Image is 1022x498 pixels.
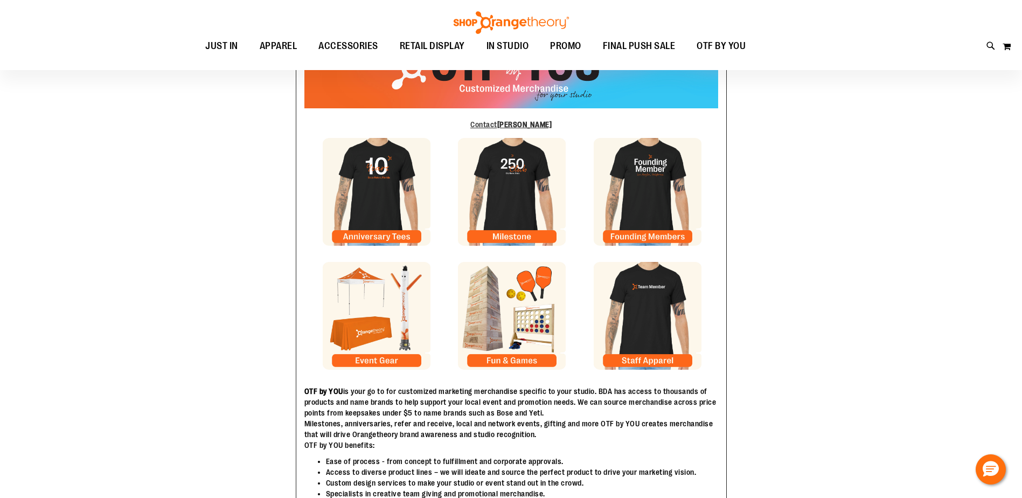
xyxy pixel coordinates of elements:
img: Shop Orangetheory [452,11,571,34]
p: is your go to for customized marketing merchandise specific to your studio. BDA has access to tho... [304,386,718,451]
img: Milestone Tile [458,138,566,246]
button: Hello, have a question? Let’s chat. [976,454,1006,485]
li: Custom design services to make your studio or event stand out in the crowd. [326,478,718,488]
a: JUST IN [194,34,249,59]
a: APPAREL [249,34,308,59]
img: Anniversary Tile [323,262,430,370]
img: Anniversary Tile [323,138,430,246]
a: FINAL PUSH SALE [592,34,686,59]
a: IN STUDIO [476,34,540,59]
span: APPAREL [260,34,297,58]
a: PROMO [539,34,592,59]
span: RETAIL DISPLAY [400,34,465,58]
span: JUST IN [205,34,238,58]
li: Ease of process - from concept to fulfillment and corporate approvals. [326,456,718,467]
span: ACCESSORIES [318,34,378,58]
a: ACCESSORIES [308,34,389,59]
b: [PERSON_NAME] [497,120,552,129]
span: FINAL PUSH SALE [603,34,676,58]
span: OTF BY YOU [697,34,746,58]
a: RETAIL DISPLAY [389,34,476,59]
span: PROMO [550,34,581,58]
img: OTF Custom Orders [304,33,718,108]
span: IN STUDIO [486,34,529,58]
li: Access to diverse product lines – we will ideate and source the perfect product to drive your mar... [326,467,718,478]
strong: OTF by YOU [304,387,343,396]
img: Founding Member Tile [594,262,701,370]
a: OTF BY YOU [686,34,756,58]
a: Contact[PERSON_NAME] [470,120,552,129]
img: Milestone Tile [458,262,566,370]
img: Founding Member Tile [594,138,701,246]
